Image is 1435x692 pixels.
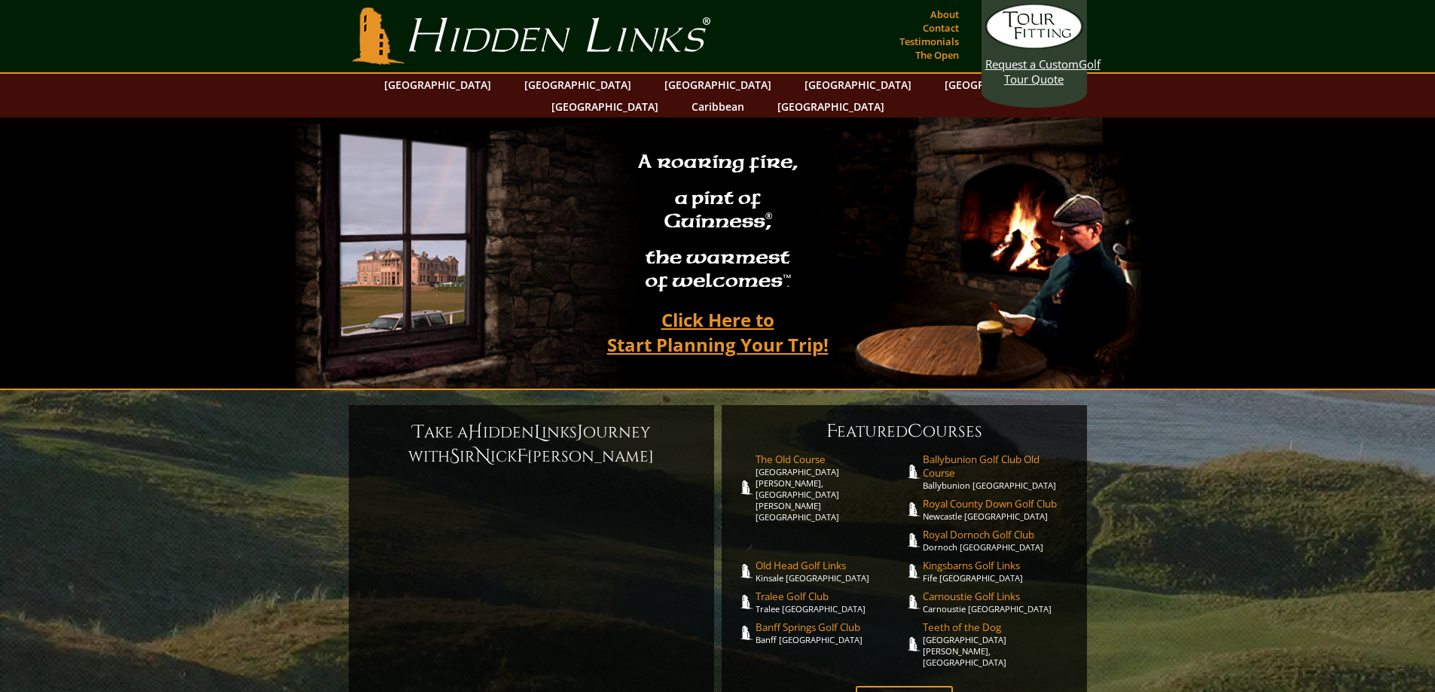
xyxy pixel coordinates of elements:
span: Royal County Down Golf Club [923,497,1072,511]
a: [GEOGRAPHIC_DATA] [797,74,919,96]
span: F [517,444,527,468]
span: Tralee Golf Club [756,590,905,603]
span: F [826,419,837,444]
a: [GEOGRAPHIC_DATA] [517,74,639,96]
span: L [534,420,542,444]
span: T [413,420,424,444]
span: C [908,419,923,444]
a: Tralee Golf ClubTralee [GEOGRAPHIC_DATA] [756,590,905,614]
span: N [475,444,490,468]
a: About [927,4,963,25]
a: Teeth of the Dog[GEOGRAPHIC_DATA][PERSON_NAME], [GEOGRAPHIC_DATA] [923,620,1072,668]
a: Click Here toStart Planning Your Trip! [592,302,844,362]
span: Banff Springs Golf Club [756,620,905,634]
a: Banff Springs Golf ClubBanff [GEOGRAPHIC_DATA] [756,620,905,645]
span: Carnoustie Golf Links [923,590,1072,603]
span: J [577,420,583,444]
span: Teeth of the Dog [923,620,1072,634]
a: [GEOGRAPHIC_DATA] [657,74,779,96]
span: Old Head Golf Links [756,559,905,572]
h6: ake a idden inks ourney with ir ick [PERSON_NAME] [364,420,699,468]
span: H [468,420,483,444]
a: [GEOGRAPHIC_DATA] [544,96,666,117]
a: [GEOGRAPHIC_DATA] [937,74,1059,96]
a: Request a CustomGolf Tour Quote [985,4,1083,87]
h6: eatured ourses [737,419,1072,444]
a: Carnoustie Golf LinksCarnoustie [GEOGRAPHIC_DATA] [923,590,1072,614]
span: The Old Course [756,453,905,466]
a: Caribbean [684,96,752,117]
span: Request a Custom [985,56,1079,72]
a: [GEOGRAPHIC_DATA] [377,74,499,96]
span: Royal Dornoch Golf Club [923,528,1072,541]
a: The Old Course[GEOGRAPHIC_DATA][PERSON_NAME], [GEOGRAPHIC_DATA][PERSON_NAME] [GEOGRAPHIC_DATA] [756,453,905,523]
span: S [450,444,460,468]
a: Royal Dornoch Golf ClubDornoch [GEOGRAPHIC_DATA] [923,528,1072,553]
h2: A roaring fire, a pint of Guinness , the warmest of welcomes™. [628,144,808,302]
a: Royal County Down Golf ClubNewcastle [GEOGRAPHIC_DATA] [923,497,1072,522]
a: Kingsbarns Golf LinksFife [GEOGRAPHIC_DATA] [923,559,1072,584]
a: Ballybunion Golf Club Old CourseBallybunion [GEOGRAPHIC_DATA] [923,453,1072,491]
span: Kingsbarns Golf Links [923,559,1072,572]
span: Ballybunion Golf Club Old Course [923,453,1072,480]
a: The Open [911,44,963,66]
a: Old Head Golf LinksKinsale [GEOGRAPHIC_DATA] [756,559,905,584]
a: Testimonials [896,31,963,52]
a: Contact [919,17,963,38]
a: [GEOGRAPHIC_DATA] [770,96,892,117]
